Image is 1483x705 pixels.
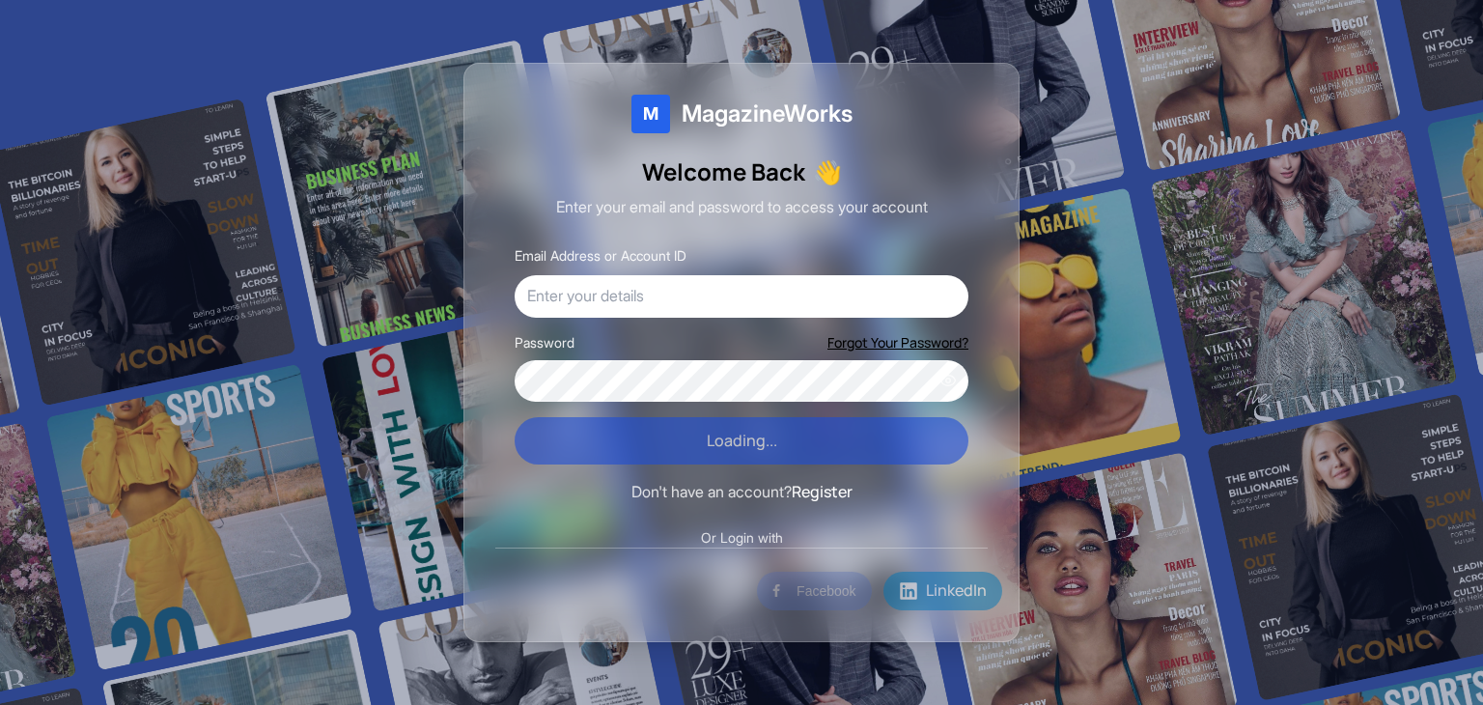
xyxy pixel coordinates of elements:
[813,156,842,187] span: Waving hand
[515,247,686,264] label: Email Address or Account ID
[495,195,988,220] p: Enter your email and password to access your account
[495,156,988,187] h1: Welcome Back
[689,528,795,548] span: Or Login with
[939,372,957,389] button: Show password
[471,570,755,612] iframe: "Google-বোতামের মাধ্যমে সাইন ইন করুন"
[757,572,871,610] button: Facebook
[515,417,968,465] button: Loading...
[926,578,987,604] span: LinkedIn
[682,99,853,129] span: MagazineWorks
[515,333,574,352] label: Password
[631,482,792,501] span: Don't have an account?
[827,333,968,352] button: Forgot Your Password?
[883,572,1002,610] button: LinkedIn
[515,275,968,318] input: Enter your details
[643,100,658,127] span: M
[792,480,853,505] button: Register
